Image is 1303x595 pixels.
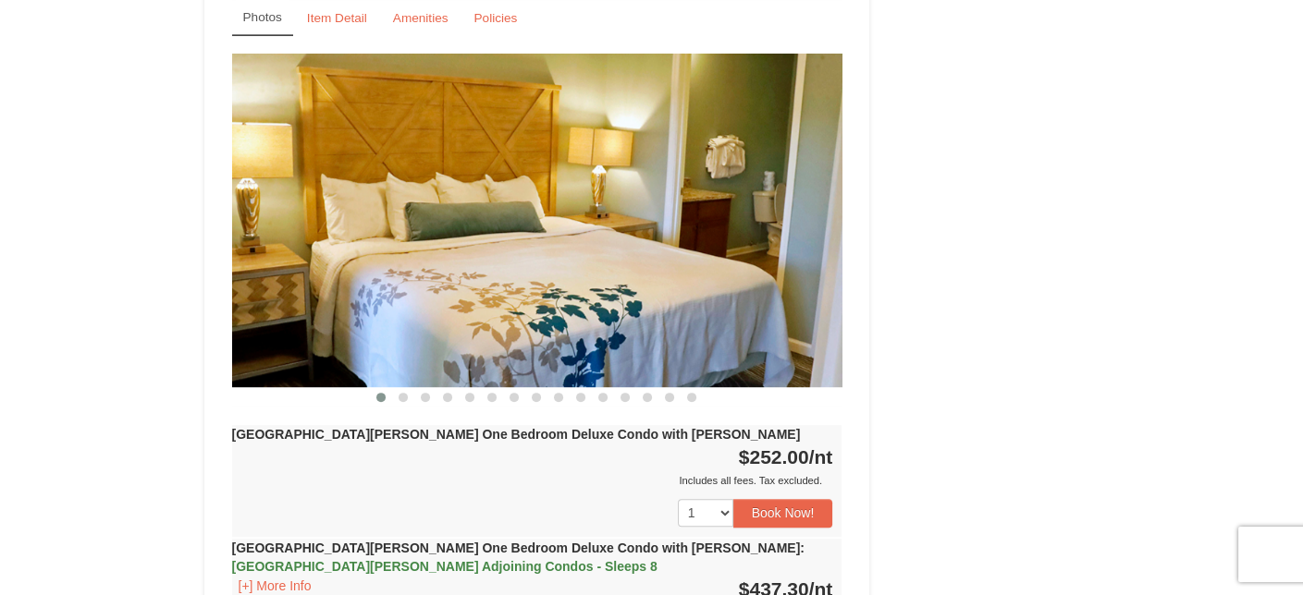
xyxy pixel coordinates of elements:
[739,446,833,467] strong: $252.00
[809,446,833,467] span: /nt
[232,471,833,490] div: Includes all fees. Tax excluded.
[733,499,833,527] button: Book Now!
[232,559,658,574] span: [GEOGRAPHIC_DATA][PERSON_NAME] Adjoining Condos - Sleeps 8
[232,540,805,574] strong: [GEOGRAPHIC_DATA][PERSON_NAME] One Bedroom Deluxe Condo with [PERSON_NAME]
[232,427,801,442] strong: [GEOGRAPHIC_DATA][PERSON_NAME] One Bedroom Deluxe Condo with [PERSON_NAME]
[307,11,367,25] small: Item Detail
[243,10,282,24] small: Photos
[393,11,449,25] small: Amenities
[232,54,842,387] img: 18876286-122-159e5707.jpg
[473,11,517,25] small: Policies
[800,540,805,555] span: :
